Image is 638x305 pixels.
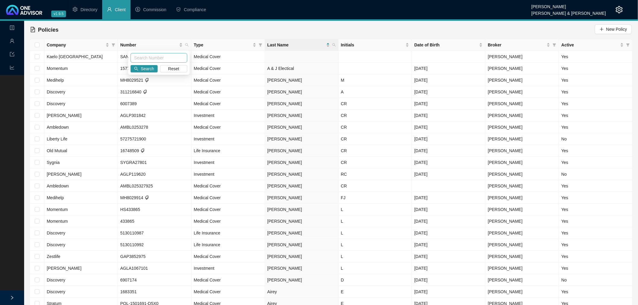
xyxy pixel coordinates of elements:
span: tags [145,196,149,200]
td: [DATE] [412,121,485,133]
td: [DATE] [412,157,485,168]
td: [PERSON_NAME] [265,86,339,98]
button: Reset [160,65,187,72]
span: [PERSON_NAME] [488,78,523,83]
td: [DATE] [412,227,485,239]
th: Company [44,39,118,51]
span: Discovery [47,101,65,106]
td: RC [339,168,412,180]
span: [PERSON_NAME] [488,101,523,106]
span: [PERSON_NAME] [488,266,523,271]
td: CR [339,133,412,145]
td: FJ [339,192,412,204]
td: A [339,86,412,98]
span: setting [616,6,623,13]
span: [PERSON_NAME] [488,254,523,259]
td: [PERSON_NAME] [265,98,339,110]
span: Investment [194,160,214,165]
td: [PERSON_NAME] [265,168,339,180]
th: Broker [485,39,559,51]
td: Yes [559,227,633,239]
td: Yes [559,251,633,263]
td: Yes [559,286,633,298]
td: [DATE] [412,204,485,215]
td: Yes [559,121,633,133]
span: filter [625,40,631,49]
span: safety [176,7,181,12]
span: user [107,7,112,12]
td: Yes [559,192,633,204]
span: Discovery [47,231,65,235]
span: search [134,67,138,71]
span: Liberty Life [47,137,67,141]
span: 5130110992 [120,242,144,247]
span: Broker [488,42,545,48]
td: CR [339,121,412,133]
span: Medical Cover [194,66,221,71]
span: [PERSON_NAME] [488,54,523,59]
span: AGLP119620 [120,172,146,177]
td: L [339,239,412,251]
td: [DATE] [412,192,485,204]
span: search [184,40,190,49]
td: Yes [559,263,633,274]
span: Momentum [47,219,68,224]
span: Medical Cover [194,184,221,188]
td: Yes [559,145,633,157]
span: filter [551,40,557,49]
td: [DATE] [412,74,485,86]
span: AMBL025327925 [120,184,153,188]
th: Type [191,39,265,51]
span: [PERSON_NAME] [47,172,81,177]
span: Medical Cover [194,90,221,94]
td: [PERSON_NAME] [265,180,339,192]
span: line-chart [10,62,14,74]
span: Momentum [47,207,68,212]
span: [PERSON_NAME] [488,160,523,165]
span: Company [47,42,104,48]
span: [PERSON_NAME] [488,125,523,130]
span: Life Insurance [194,242,220,247]
span: Date of Birth [414,42,478,48]
span: Discovery [47,278,65,282]
td: MH8029914 [118,192,191,204]
span: Medical Cover [194,125,221,130]
span: import [10,49,14,61]
span: AGLA1067101 [120,266,148,271]
td: CR [339,110,412,121]
td: [PERSON_NAME] [265,239,339,251]
span: Medical Cover [194,101,221,106]
span: Medical Cover [194,195,221,200]
td: Yes [559,51,633,63]
td: CR [339,157,412,168]
button: New Policy [595,24,632,34]
span: Initials [341,42,405,48]
span: AMBL0253278 [120,125,148,130]
td: [DATE] [412,239,485,251]
span: 6007389 [120,101,137,106]
span: Momentum [47,66,68,71]
td: [PERSON_NAME] [265,192,339,204]
span: Discovery [47,90,65,94]
td: [PERSON_NAME] [265,133,339,145]
span: Search [141,65,154,72]
span: tags [143,90,147,94]
span: tags [145,78,149,82]
td: 311216840 [118,86,191,98]
td: L [339,263,412,274]
span: [PERSON_NAME] [488,207,523,212]
td: [DATE] [412,251,485,263]
td: E [339,286,412,298]
span: Type [194,42,251,48]
span: HS433865 [120,207,140,212]
span: Zestlife [47,254,60,259]
td: L [339,227,412,239]
th: Date of Birth [412,39,485,51]
td: [DATE] [412,263,485,274]
button: Search [131,65,158,72]
td: [PERSON_NAME] [265,263,339,274]
td: [PERSON_NAME] [265,110,339,121]
td: [DATE] [412,215,485,227]
span: 57275721900 [120,137,146,141]
span: [PERSON_NAME] [488,172,523,177]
